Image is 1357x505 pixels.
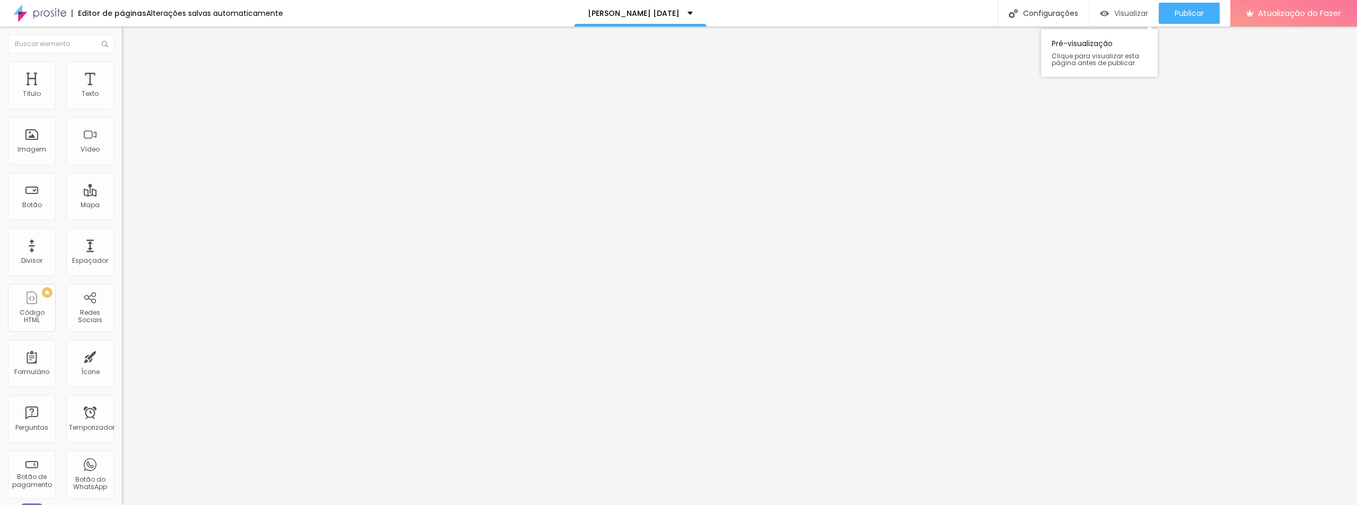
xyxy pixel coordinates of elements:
iframe: Editor [122,26,1357,505]
font: Vídeo [81,145,100,154]
font: Botão de pagamento [12,472,52,489]
font: Botão [22,200,42,209]
img: Ícone [1009,9,1018,18]
font: Publicar [1175,8,1204,19]
input: Buscar elemento [8,34,114,54]
button: Visualizar [1089,3,1159,24]
button: Publicar [1159,3,1220,24]
font: Alterações salvas automaticamente [146,8,283,19]
font: Configurações [1023,8,1078,19]
img: view-1.svg [1100,9,1109,18]
font: Formulário [14,367,49,376]
font: Mapa [81,200,100,209]
font: [PERSON_NAME] [DATE] [588,8,680,19]
font: Atualização do Fazer [1258,7,1341,19]
font: Clique para visualizar esta página antes de publicar. [1052,51,1139,67]
font: Editor de páginas [78,8,146,19]
font: Divisor [21,256,42,265]
img: Ícone [102,41,108,47]
font: Temporizador [69,423,114,432]
font: Redes Sociais [78,308,102,324]
font: Imagem [17,145,46,154]
font: Espaçador [72,256,108,265]
font: Perguntas [15,423,48,432]
font: Pré-visualização [1052,38,1113,49]
font: Ícone [81,367,100,376]
font: Título [23,89,41,98]
font: Código HTML [20,308,45,324]
font: Visualizar [1114,8,1148,19]
font: Texto [82,89,99,98]
font: Botão do WhatsApp [73,475,107,491]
